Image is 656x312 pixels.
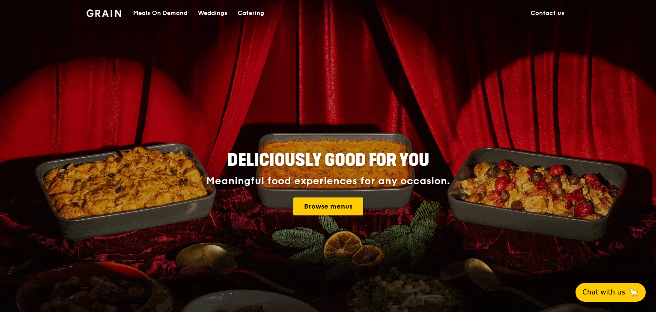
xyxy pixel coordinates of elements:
div: Meaningful food experiences for any occasion. [174,175,482,187]
div: Meals On Demand [133,0,188,26]
span: 🦙 [629,287,639,297]
span: Deliciously good for you [227,150,429,171]
a: Weddings [193,0,233,26]
div: Weddings [198,0,227,26]
button: Chat with us🦙 [575,283,646,302]
img: Grain [86,9,121,17]
div: Catering [238,0,264,26]
span: Chat with us [582,287,625,297]
a: Browse menus [293,197,363,215]
a: Contact us [525,0,570,26]
a: Catering [233,0,269,26]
